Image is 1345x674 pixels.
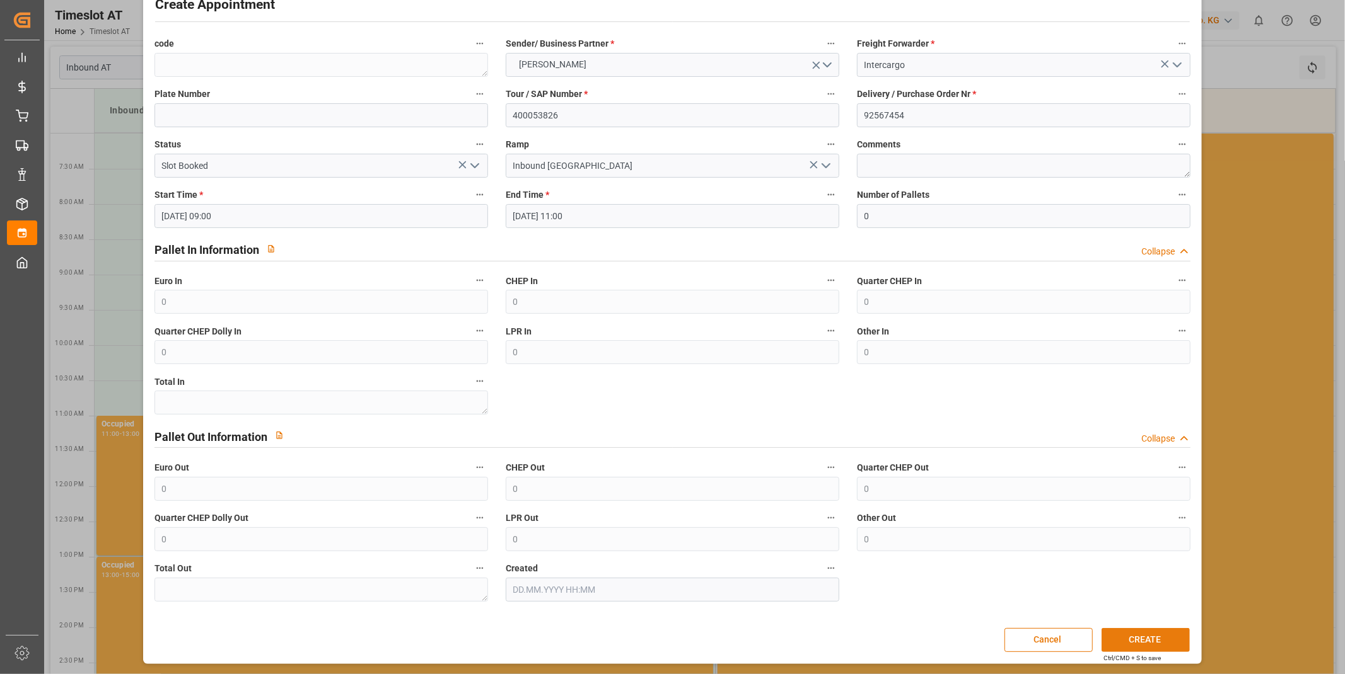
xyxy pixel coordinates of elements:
[506,138,529,151] span: Ramp
[472,272,488,288] button: Euro In
[1174,272,1191,288] button: Quarter CHEP In
[154,88,210,101] span: Plate Number
[154,154,488,178] input: Type to search/select
[1174,136,1191,152] button: Comments
[154,37,174,50] span: code
[472,186,488,203] button: Start Time *
[823,186,839,203] button: End Time *
[823,136,839,152] button: Ramp
[506,461,545,474] span: CHEP Out
[823,86,839,102] button: Tour / SAP Number *
[154,325,242,338] span: Quarter CHEP Dolly In
[857,53,1191,77] input: Select Freight Forwarder
[857,511,896,525] span: Other Out
[857,37,935,50] span: Freight Forwarder
[154,562,192,575] span: Total Out
[267,423,291,447] button: View description
[1167,55,1186,75] button: open menu
[816,156,835,176] button: open menu
[823,560,839,576] button: Created
[154,511,248,525] span: Quarter CHEP Dolly Out
[154,461,189,474] span: Euro Out
[154,188,203,202] span: Start Time
[154,428,267,445] h2: Pallet Out Information
[1174,459,1191,476] button: Quarter CHEP Out
[1141,432,1175,445] div: Collapse
[472,459,488,476] button: Euro Out
[472,323,488,339] button: Quarter CHEP Dolly In
[259,237,283,261] button: View description
[1174,510,1191,526] button: Other Out
[154,241,259,258] h2: Pallet In Information
[154,275,182,288] span: Euro In
[154,138,181,151] span: Status
[857,138,900,151] span: Comments
[1174,323,1191,339] button: Other In
[506,275,538,288] span: CHEP In
[506,154,839,178] input: Type to search/select
[464,156,483,176] button: open menu
[1174,86,1191,102] button: Delivery / Purchase Order Nr *
[823,459,839,476] button: CHEP Out
[857,275,922,288] span: Quarter CHEP In
[823,510,839,526] button: LPR Out
[857,188,929,202] span: Number of Pallets
[513,58,593,71] span: [PERSON_NAME]
[506,188,549,202] span: End Time
[472,510,488,526] button: Quarter CHEP Dolly Out
[472,35,488,52] button: code
[1141,245,1175,258] div: Collapse
[506,88,588,101] span: Tour / SAP Number
[506,37,614,50] span: Sender/ Business Partner
[857,88,976,101] span: Delivery / Purchase Order Nr
[823,272,839,288] button: CHEP In
[506,325,532,338] span: LPR In
[1174,35,1191,52] button: Freight Forwarder *
[472,136,488,152] button: Status
[1174,186,1191,203] button: Number of Pallets
[472,560,488,576] button: Total Out
[823,323,839,339] button: LPR In
[154,375,185,389] span: Total In
[506,511,539,525] span: LPR Out
[1103,653,1161,663] div: Ctrl/CMD + S to save
[154,204,488,228] input: DD.MM.YYYY HH:MM
[823,35,839,52] button: Sender/ Business Partner *
[857,325,889,338] span: Other In
[472,86,488,102] button: Plate Number
[1004,628,1093,652] button: Cancel
[506,53,839,77] button: open menu
[506,578,839,602] input: DD.MM.YYYY HH:MM
[506,562,538,575] span: Created
[472,373,488,389] button: Total In
[1102,628,1190,652] button: CREATE
[857,461,929,474] span: Quarter CHEP Out
[506,204,839,228] input: DD.MM.YYYY HH:MM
